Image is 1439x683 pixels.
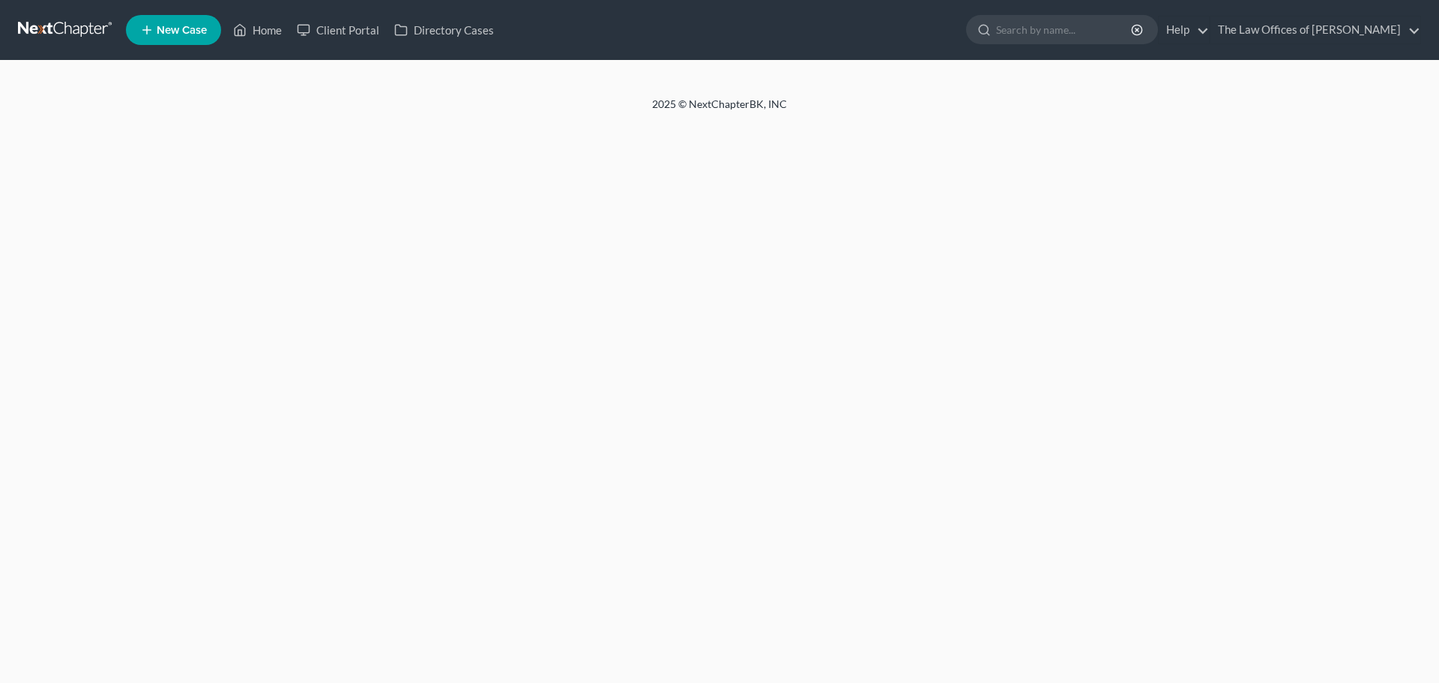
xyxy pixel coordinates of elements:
a: Directory Cases [387,16,501,43]
a: Home [226,16,289,43]
input: Search by name... [996,16,1133,43]
a: Client Portal [289,16,387,43]
div: 2025 © NextChapterBK, INC [292,97,1147,124]
a: Help [1159,16,1209,43]
a: The Law Offices of [PERSON_NAME] [1210,16,1420,43]
span: New Case [157,25,207,36]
